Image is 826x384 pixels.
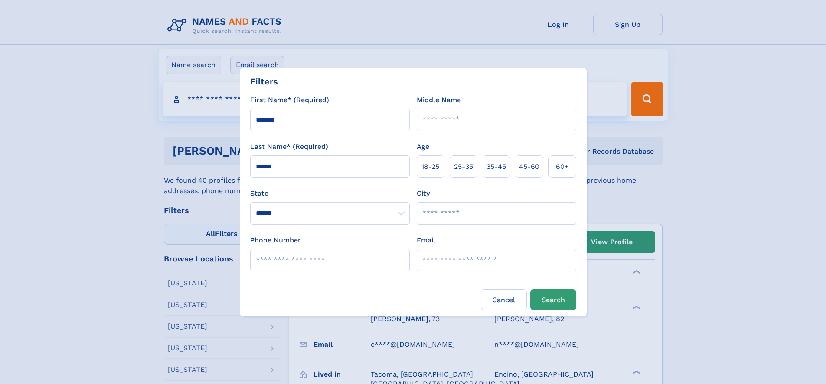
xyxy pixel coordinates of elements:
[417,235,435,245] label: Email
[556,161,569,172] span: 60+
[250,95,329,105] label: First Name* (Required)
[250,142,328,152] label: Last Name* (Required)
[250,188,410,199] label: State
[417,95,461,105] label: Middle Name
[250,75,278,88] div: Filters
[519,161,539,172] span: 45‑60
[417,142,429,152] label: Age
[250,235,301,245] label: Phone Number
[454,161,473,172] span: 25‑35
[481,289,527,310] label: Cancel
[486,161,506,172] span: 35‑45
[530,289,576,310] button: Search
[421,161,439,172] span: 18‑25
[417,188,430,199] label: City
